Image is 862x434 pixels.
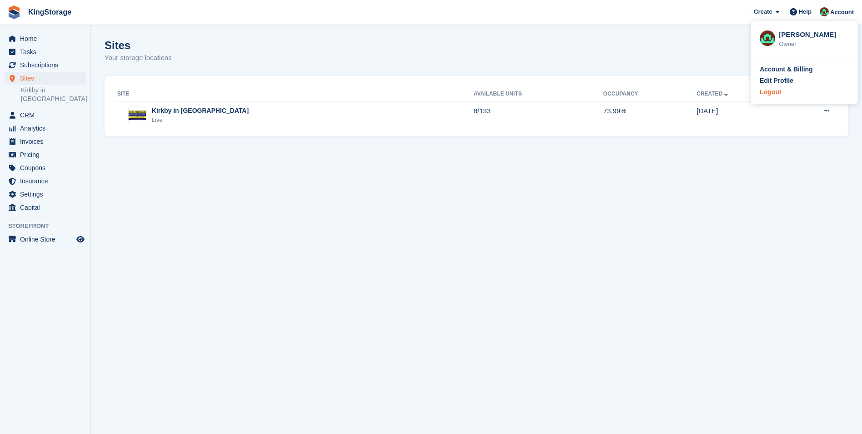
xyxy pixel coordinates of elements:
a: Preview store [75,234,86,245]
th: Available Units [473,87,603,101]
span: Online Store [20,233,75,246]
a: menu [5,109,86,121]
a: Edit Profile [760,76,849,86]
th: Occupancy [603,87,697,101]
td: 8/133 [473,101,603,129]
a: Kirkby in [GEOGRAPHIC_DATA] [21,86,86,103]
div: [PERSON_NAME] [779,30,849,38]
a: KingStorage [25,5,75,20]
a: menu [5,233,86,246]
span: Analytics [20,122,75,135]
div: Owner [779,40,849,49]
a: menu [5,148,86,161]
div: Account & Billing [760,65,813,74]
th: Site [115,87,473,101]
span: Storefront [8,222,90,231]
a: menu [5,135,86,148]
a: menu [5,201,86,214]
span: Capital [20,201,75,214]
span: Insurance [20,175,75,187]
span: CRM [20,109,75,121]
span: Subscriptions [20,59,75,71]
td: 73.99% [603,101,697,129]
img: stora-icon-8386f47178a22dfd0bd8f6a31ec36ba5ce8667c1dd55bd0f319d3a0aa187defe.svg [7,5,21,19]
img: John King [760,30,775,46]
span: Help [799,7,812,16]
span: Invoices [20,135,75,148]
td: [DATE] [697,101,786,129]
img: John King [820,7,829,16]
a: menu [5,122,86,135]
div: Edit Profile [760,76,793,86]
img: Image of Kirkby in Ashfield site [129,111,146,120]
a: Logout [760,87,849,97]
a: menu [5,59,86,71]
span: Account [830,8,854,17]
div: Kirkby in [GEOGRAPHIC_DATA] [152,106,249,116]
a: menu [5,72,86,85]
a: menu [5,188,86,201]
div: Logout [760,87,781,97]
p: Your storage locations [105,53,172,63]
a: Created [697,91,730,97]
div: Live [152,116,249,125]
span: Home [20,32,75,45]
a: Account & Billing [760,65,849,74]
span: Sites [20,72,75,85]
span: Settings [20,188,75,201]
span: Create [754,7,772,16]
a: menu [5,45,86,58]
a: menu [5,32,86,45]
span: Tasks [20,45,75,58]
span: Pricing [20,148,75,161]
a: menu [5,175,86,187]
h1: Sites [105,39,172,51]
a: menu [5,161,86,174]
span: Coupons [20,161,75,174]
